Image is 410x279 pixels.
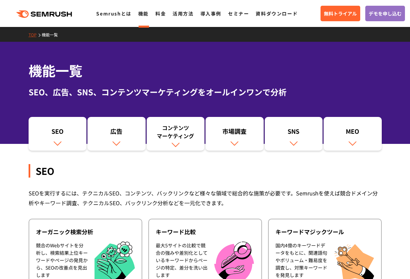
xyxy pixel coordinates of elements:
[150,124,201,140] div: コンテンツ マーケティング
[42,32,63,37] a: 機能一覧
[155,10,166,17] a: 料金
[87,117,146,151] a: 広告
[32,127,83,138] div: SEO
[265,117,323,151] a: SNS
[147,117,205,151] a: コンテンツマーケティング
[29,117,87,151] a: SEO
[29,86,382,98] div: SEO、広告、SNS、コンテンツマーケティングをオールインワンで分析
[138,10,149,17] a: 機能
[29,61,382,81] h1: 機能一覧
[327,127,378,138] div: MEO
[369,10,402,17] span: デモを申し込む
[275,228,374,236] div: キーワードマジックツール
[173,10,193,17] a: 活用方法
[228,10,249,17] a: セミナー
[324,117,382,151] a: MEO
[29,188,382,208] div: SEOを実行するには、テクニカルSEO、コンテンツ、バックリンクなど様々な領域で総合的な施策が必要です。Semrushを使えば競合ドメイン分析やキーワード調査、テクニカルSEO、バックリンク分析...
[206,117,264,151] a: 市場調査
[91,127,142,138] div: 広告
[209,127,260,138] div: 市場調査
[365,6,405,21] a: デモを申し込む
[29,164,382,178] div: SEO
[29,32,42,37] a: TOP
[96,10,131,17] a: Semrushとは
[321,6,360,21] a: 無料トライアル
[324,10,357,17] span: 無料トライアル
[36,228,135,236] div: オーガニック検索分析
[156,228,255,236] div: キーワード比較
[200,10,221,17] a: 導入事例
[256,10,298,17] a: 資料ダウンロード
[268,127,320,138] div: SNS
